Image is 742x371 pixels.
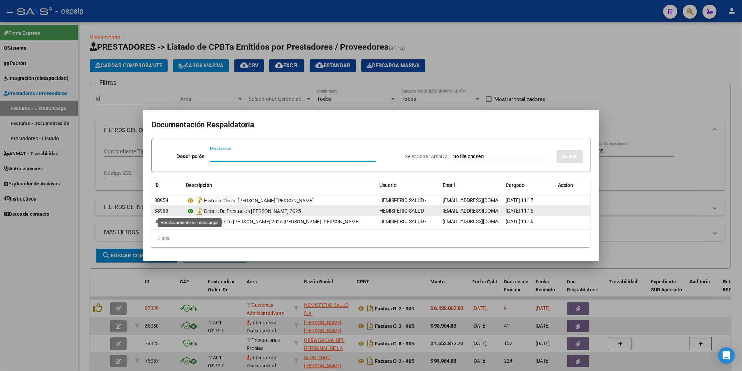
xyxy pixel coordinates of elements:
[443,218,520,224] span: [EMAIL_ADDRESS][DOMAIN_NAME]
[379,208,426,214] span: HEMISFERIO SALUD -
[557,150,583,163] button: SUBIR
[443,208,520,214] span: [EMAIL_ADDRESS][DOMAIN_NAME]
[176,153,204,161] p: Descripción
[379,218,426,224] span: HEMISFERIO SALUD -
[377,178,440,193] datatable-header-cell: Usuario
[151,118,591,131] h2: Documentación Respaldatoria
[503,178,555,193] datatable-header-cell: Cargado
[186,195,374,206] div: Historia Clinica [PERSON_NAME] [PERSON_NAME]
[506,197,533,203] span: [DATE] 11:17
[195,195,204,206] i: Descargar documento
[183,178,377,193] datatable-header-cell: Descripción
[154,182,159,188] span: ID
[195,216,204,227] i: Descargar documento
[440,178,503,193] datatable-header-cell: Email
[443,197,520,203] span: [EMAIL_ADDRESS][DOMAIN_NAME]
[443,182,455,188] span: Email
[154,197,168,203] span: 88954
[186,182,212,188] span: Descripción
[562,154,578,160] span: SUBIR
[555,178,591,193] datatable-header-cell: Accion
[506,218,533,224] span: [DATE] 11:16
[154,208,168,214] span: 88953
[186,216,374,227] div: Presupuesto [PERSON_NAME] 2025 [PERSON_NAME] [PERSON_NAME]
[506,182,525,188] span: Cargado
[151,230,591,247] div: 3 total
[558,182,573,188] span: Accion
[151,178,183,193] datatable-header-cell: ID
[718,347,735,364] div: Open Intercom Messenger
[186,205,374,217] div: Detalle De Prestacion [PERSON_NAME] 2025
[506,208,533,214] span: [DATE] 11:16
[379,197,426,203] span: HEMISFERIO SALUD -
[379,182,397,188] span: Usuario
[195,205,204,217] i: Descargar documento
[405,154,447,159] span: Seleccionar Archivo
[154,218,168,224] span: 88952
